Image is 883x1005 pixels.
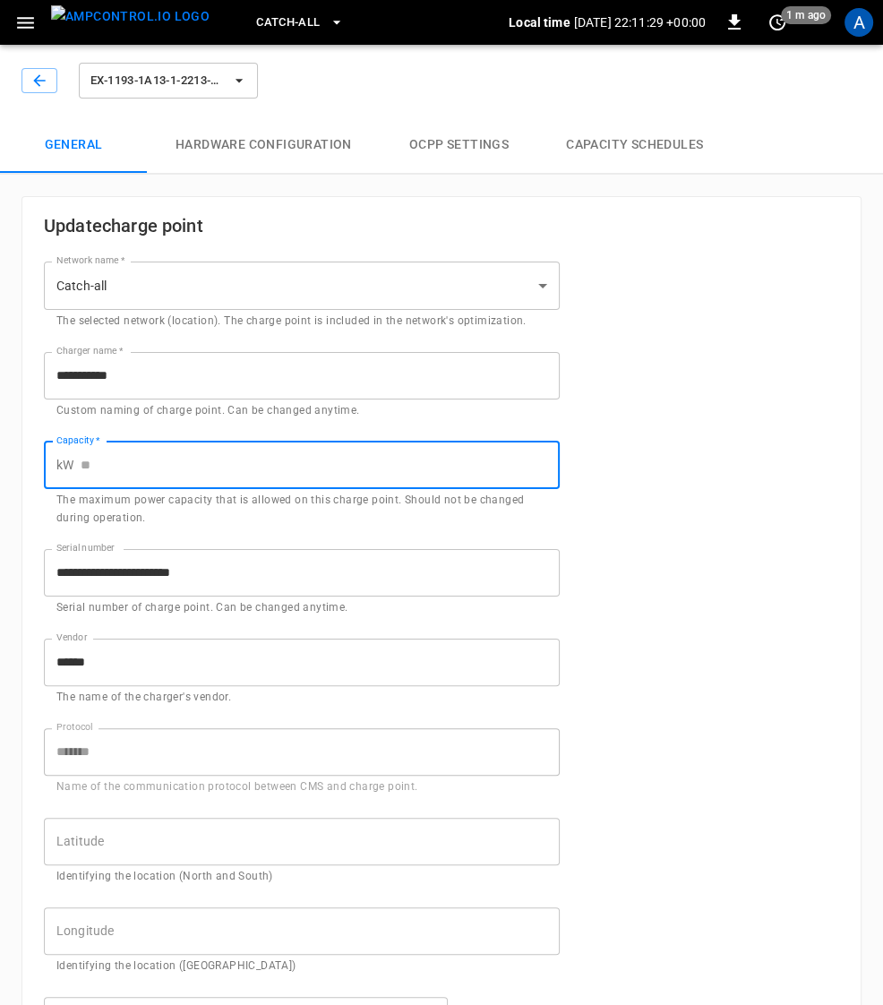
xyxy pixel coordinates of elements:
span: 1 m ago [781,6,831,24]
span: Catch-all [256,13,320,33]
p: kW [56,456,73,475]
p: Name of the communication protocol between CMS and charge point. [56,778,547,796]
button: Hardware configuration [147,116,381,174]
h6: Update charge point [44,211,560,240]
label: Network name [56,253,124,268]
p: The selected network (location). The charge point is included in the network's optimization. [56,313,547,331]
div: Catch-all [44,262,560,310]
p: Identifying the location (North and South) [56,868,547,886]
label: Vendor [56,631,87,645]
p: Identifying the location ([GEOGRAPHIC_DATA]) [56,958,547,975]
label: Charger name [56,344,123,358]
span: EX-1193-1A13-1-2213-00018 [90,71,223,91]
p: [DATE] 22:11:29 +00:00 [574,13,706,31]
button: Catch-all [249,5,350,40]
p: Custom naming of charge point. Can be changed anytime. [56,402,547,420]
button: Capacity Schedules [537,116,732,174]
p: The name of the charger's vendor. [56,689,547,707]
button: OCPP settings [381,116,537,174]
button: EX-1193-1A13-1-2213-00018 [79,63,258,99]
button: set refresh interval [763,8,792,37]
label: Serial number [56,541,115,555]
p: Serial number of charge point. Can be changed anytime. [56,599,547,617]
p: The maximum power capacity that is allowed on this charge point. Should not be changed during ope... [56,492,547,528]
img: ampcontrol.io logo [51,5,210,28]
label: Capacity [56,434,100,448]
label: Protocol [56,720,93,734]
p: Local time [509,13,570,31]
div: profile-icon [844,8,873,37]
